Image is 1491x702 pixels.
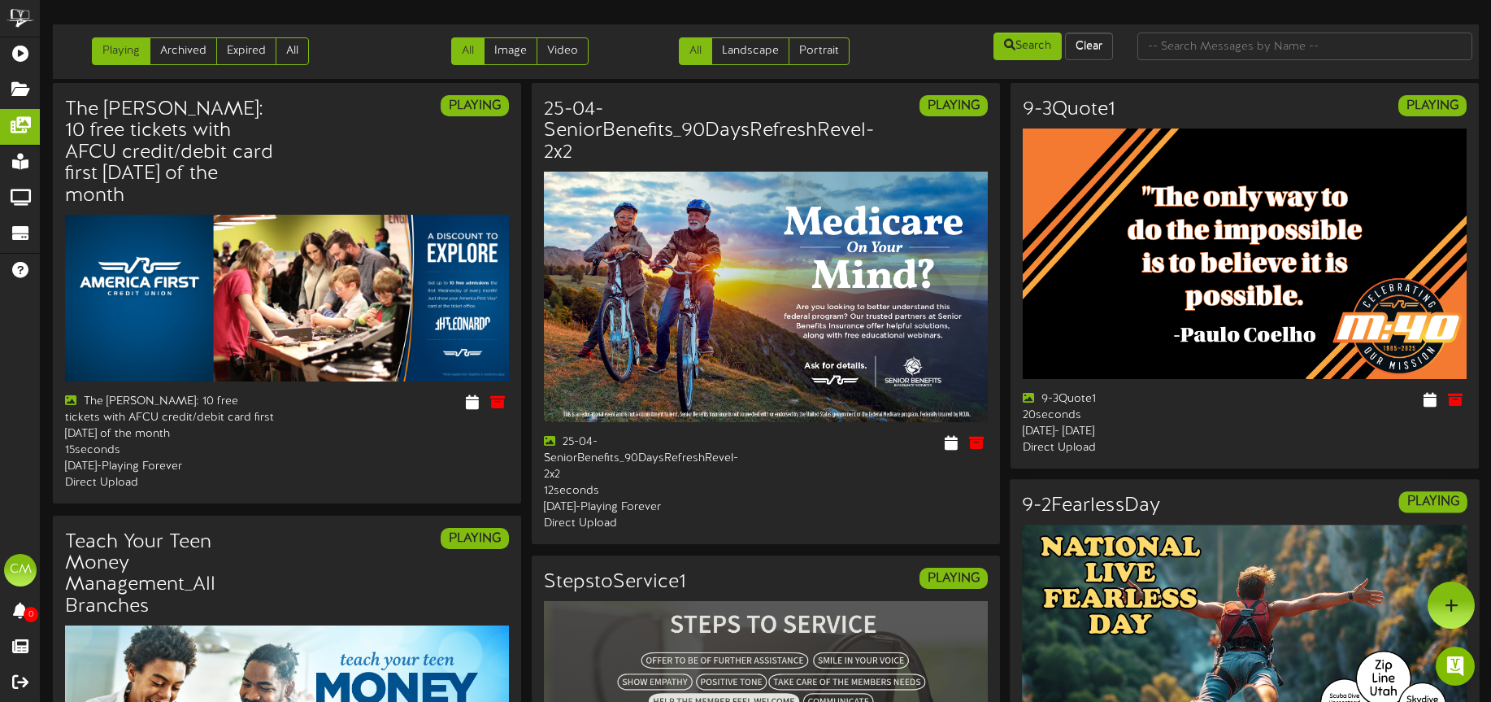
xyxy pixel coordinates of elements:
[544,434,754,483] div: 25-04-SeniorBenefits_90DaysRefreshRevel-2x2
[65,443,275,459] div: 15 seconds
[679,37,712,65] a: All
[449,98,501,113] strong: PLAYING
[65,475,275,491] div: Direct Upload
[276,37,309,65] a: All
[1406,98,1458,113] strong: PLAYING
[92,37,150,65] a: Playing
[150,37,217,65] a: Archived
[928,571,980,586] strong: PLAYING
[544,99,874,164] h3: 25-04-SeniorBenefits_90DaysRefreshRevel-2x2
[24,607,38,622] span: 0
[1023,408,1232,424] div: 20 seconds
[484,37,537,65] a: Image
[537,37,589,65] a: Video
[1436,647,1475,686] div: Open Intercom Messenger
[1023,129,1467,378] img: a6fc1ef3-96f9-4146-a142-dc27994b7e50.png
[544,172,988,421] img: 98928c9d-b4da-4eb2-b49b-91f0afd61885.png
[4,554,37,586] div: CM
[993,33,1062,60] button: Search
[1065,33,1113,60] button: Clear
[1407,495,1459,510] strong: PLAYING
[711,37,789,65] a: Landscape
[544,483,754,499] div: 12 seconds
[1023,391,1232,408] div: 9-3Quote1
[451,37,485,65] a: All
[1137,33,1472,60] input: -- Search Messages by Name --
[65,394,275,443] div: The [PERSON_NAME]: 10 free tickets with AFCU credit/debit card first [DATE] of the month
[1023,424,1232,440] div: [DATE] - [DATE]
[65,215,509,382] img: 66e518ac-ecc4-42fa-9790-ab2c23b314f821_theleonardo_revel_3x2.jpg
[544,572,686,593] h3: StepstoService1
[1023,99,1115,120] h3: 9-3Quote1
[1023,440,1232,456] div: Direct Upload
[216,37,276,65] a: Expired
[928,98,980,113] strong: PLAYING
[789,37,850,65] a: Portrait
[1022,496,1160,517] h3: 9-2FearlessDay
[65,532,275,618] h3: Teach Your Teen Money Management_All Branches
[449,531,501,546] strong: PLAYING
[65,99,275,207] h3: The [PERSON_NAME]: 10 free tickets with AFCU credit/debit card first [DATE] of the month
[544,499,754,516] div: [DATE] - Playing Forever
[544,516,754,532] div: Direct Upload
[65,459,275,475] div: [DATE] - Playing Forever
